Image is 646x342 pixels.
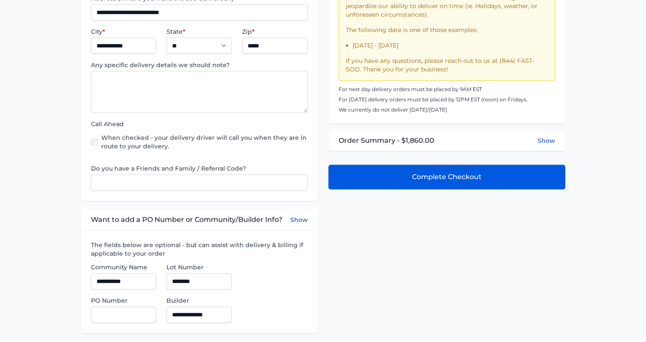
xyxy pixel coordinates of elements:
[91,263,156,271] label: Community Name
[91,61,307,69] label: Any specific delivery details we should note?
[167,296,232,305] label: Builder
[167,27,232,36] label: State
[339,86,555,93] p: For next day delivery orders must be placed by 9AM EST
[91,27,156,36] label: City
[346,56,548,74] p: If you have any questions, please reach out to us at (844) FAST-SOD. Thank you for your business!
[91,215,282,225] span: Want to add a PO Number or Community/Builder Info?
[346,26,548,34] p: The following date is one of those examples:
[538,136,555,145] button: Show
[290,215,308,225] button: Show
[91,296,156,305] label: PO Number
[412,172,482,182] span: Complete Checkout
[328,165,565,189] button: Complete Checkout
[339,106,555,113] p: We currently do not deliver [DATE]/[DATE]
[91,241,307,258] label: The fields below are optional - but can assist with delivery & billing if applicable to your order
[91,120,307,128] label: Call Ahead
[101,133,307,150] label: When checked - your delivery driver will call you when they are in route to your delivery.
[353,41,548,50] li: [DATE] - [DATE]
[167,263,232,271] label: Lot Number
[339,136,434,146] span: Order Summary - $1,860.00
[339,96,555,103] p: For [DATE] delivery orders must be placed by 12PM EST (noon) on Fridays.
[242,27,307,36] label: Zip
[91,164,307,173] label: Do you have a Friends and Family / Referral Code?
